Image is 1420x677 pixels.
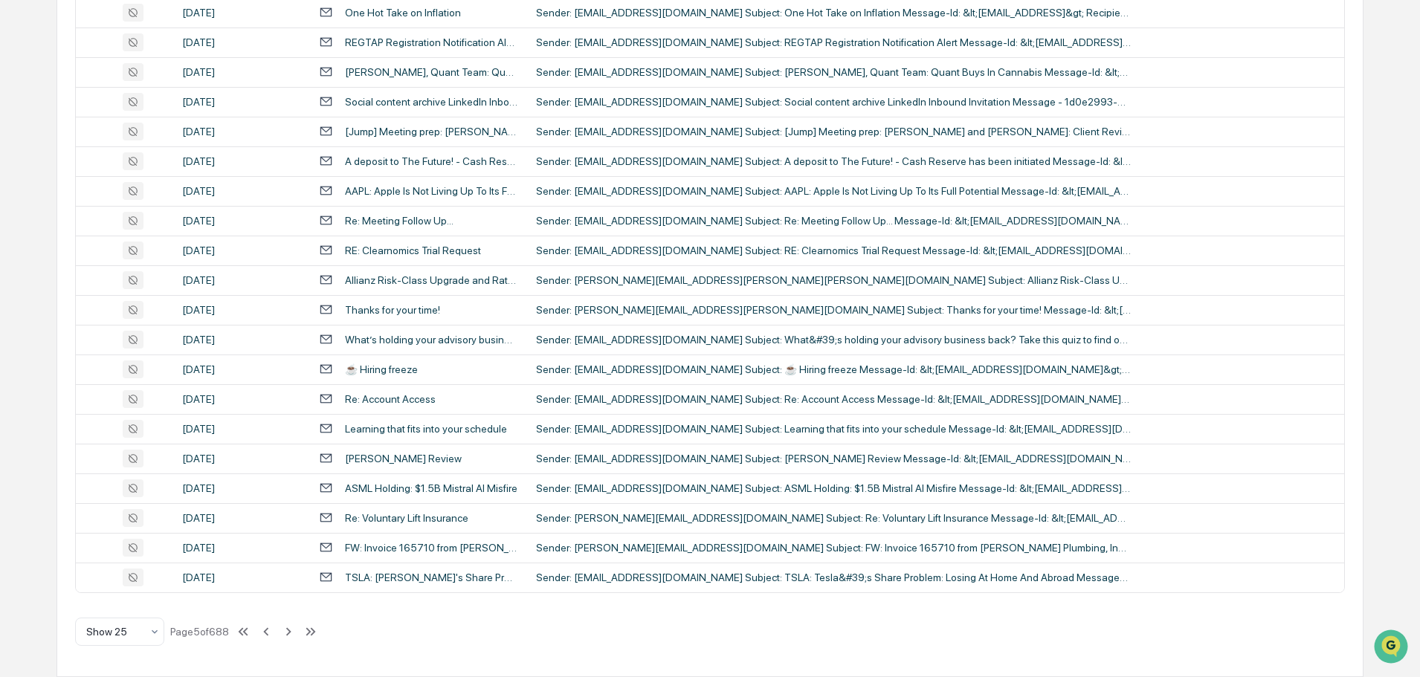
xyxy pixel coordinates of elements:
[345,155,518,167] div: A deposit to The Future! - Cash Reserve has been initiated
[536,185,1131,197] div: Sender: [EMAIL_ADDRESS][DOMAIN_NAME] Subject: AAPL: Apple Is Not Living Up To Its Full Potential ...
[536,66,1131,78] div: Sender: [EMAIL_ADDRESS][DOMAIN_NAME] Subject: [PERSON_NAME], Quant Team: Quant Buys In Cannabis M...
[536,571,1131,583] div: Sender: [EMAIL_ADDRESS][DOMAIN_NAME] Subject: TSLA: Tesla&#39;s Share Problem: Losing At Home And...
[345,244,481,256] div: RE: Clearnomics Trial Request
[345,36,518,48] div: REGTAP Registration Notification Alert
[182,453,301,464] div: [DATE]
[536,482,1131,494] div: Sender: [EMAIL_ADDRESS][DOMAIN_NAME] Subject: ASML Holding: $1.5B Mistral AI Misfire Message-Id: ...
[102,181,190,208] a: 🗄️Attestations
[1372,628,1413,668] iframe: Open customer support
[345,363,418,375] div: ☕ Hiring freeze
[345,274,518,286] div: Allianz Risk-Class Upgrade and Rate Lock Features
[182,126,301,137] div: [DATE]
[182,215,301,227] div: [DATE]
[123,187,184,202] span: Attestations
[182,542,301,554] div: [DATE]
[182,7,301,19] div: [DATE]
[182,363,301,375] div: [DATE]
[345,126,518,137] div: [Jump] Meeting prep: [PERSON_NAME] and [PERSON_NAME]: Client Review ([PERSON_NAME], AIF® CFP® CPFA®)
[536,453,1131,464] div: Sender: [EMAIL_ADDRESS][DOMAIN_NAME] Subject: [PERSON_NAME] Review Message-Id: &lt;[EMAIL_ADDRESS...
[182,304,301,316] div: [DATE]
[345,334,518,346] div: What’s holding your advisory business back? Take this quiz to find out
[345,482,517,494] div: ASML Holding: $1.5B Mistral AI Misfire
[15,189,27,201] div: 🖐️
[182,244,301,256] div: [DATE]
[182,571,301,583] div: [DATE]
[536,274,1131,286] div: Sender: [PERSON_NAME][EMAIL_ADDRESS][PERSON_NAME][PERSON_NAME][DOMAIN_NAME] Subject: Allianz Risk...
[51,114,244,129] div: Start new chat
[170,626,229,638] div: Page 5 of 688
[345,571,518,583] div: TSLA: [PERSON_NAME]'s Share Problem: Losing At Home And Abroad
[536,126,1131,137] div: Sender: [EMAIL_ADDRESS][DOMAIN_NAME] Subject: [Jump] Meeting prep: [PERSON_NAME] and [PERSON_NAME...
[182,423,301,435] div: [DATE]
[182,96,301,108] div: [DATE]
[108,189,120,201] div: 🗄️
[345,185,518,197] div: AAPL: Apple Is Not Living Up To Its Full Potential
[345,215,454,227] div: Re: Meeting Follow Up...
[15,31,271,55] p: How can we help?
[345,66,518,78] div: [PERSON_NAME], Quant Team: Quant Buys In Cannabis
[536,334,1131,346] div: Sender: [EMAIL_ADDRESS][DOMAIN_NAME] Subject: What&#39;s holding your advisory business back? Tak...
[536,7,1131,19] div: Sender: [EMAIL_ADDRESS][DOMAIN_NAME] Subject: One Hot Take on Inflation Message-Id: &lt;[EMAIL_AD...
[536,363,1131,375] div: Sender: [EMAIL_ADDRESS][DOMAIN_NAME] Subject: ☕ Hiring freeze Message-Id: &lt;[EMAIL_ADDRESS][DOM...
[182,512,301,524] div: [DATE]
[148,252,180,263] span: Pylon
[345,304,440,316] div: Thanks for your time!
[345,7,461,19] div: One Hot Take on Inflation
[105,251,180,263] a: Powered byPylon
[536,512,1131,524] div: Sender: [PERSON_NAME][EMAIL_ADDRESS][DOMAIN_NAME] Subject: Re: Voluntary Lift Insurance Message-I...
[15,217,27,229] div: 🔎
[536,36,1131,48] div: Sender: [EMAIL_ADDRESS][DOMAIN_NAME] Subject: REGTAP Registration Notification Alert Message-Id: ...
[9,181,102,208] a: 🖐️Preclearance
[9,210,100,236] a: 🔎Data Lookup
[345,453,462,464] div: [PERSON_NAME] Review
[182,393,301,405] div: [DATE]
[345,96,518,108] div: Social content archive LinkedIn Inbound Invitation Message - 1d0e2993-7ede-52e7-bf89-5e7a92567bec
[536,393,1131,405] div: Sender: [EMAIL_ADDRESS][DOMAIN_NAME] Subject: Re: Account Access Message-Id: &lt;[EMAIL_ADDRESS][...
[182,482,301,494] div: [DATE]
[30,187,96,202] span: Preclearance
[182,185,301,197] div: [DATE]
[182,274,301,286] div: [DATE]
[51,129,188,140] div: We're available if you need us!
[345,512,468,524] div: Re: Voluntary Lift Insurance
[536,96,1131,108] div: Sender: [EMAIL_ADDRESS][DOMAIN_NAME] Subject: Social content archive LinkedIn Inbound Invitation ...
[345,542,518,554] div: FW: Invoice 165710 from [PERSON_NAME] Plumbing, Inc
[536,244,1131,256] div: Sender: [EMAIL_ADDRESS][DOMAIN_NAME] Subject: RE: Clearnomics Trial Request Message-Id: &lt;[EMAI...
[536,215,1131,227] div: Sender: [EMAIL_ADDRESS][DOMAIN_NAME] Subject: Re: Meeting Follow Up... Message-Id: &lt;[EMAIL_ADD...
[536,155,1131,167] div: Sender: [EMAIL_ADDRESS][DOMAIN_NAME] Subject: A deposit to The Future! - Cash Reserve has been in...
[536,542,1131,554] div: Sender: [PERSON_NAME][EMAIL_ADDRESS][DOMAIN_NAME] Subject: FW: Invoice 165710 from [PERSON_NAME] ...
[182,334,301,346] div: [DATE]
[182,36,301,48] div: [DATE]
[536,423,1131,435] div: Sender: [EMAIL_ADDRESS][DOMAIN_NAME] Subject: Learning that fits into your schedule Message-Id: &...
[536,304,1131,316] div: Sender: [PERSON_NAME][EMAIL_ADDRESS][PERSON_NAME][DOMAIN_NAME] Subject: Thanks for your time! Mes...
[253,118,271,136] button: Start new chat
[345,393,436,405] div: Re: Account Access
[345,423,507,435] div: Learning that fits into your schedule
[182,155,301,167] div: [DATE]
[15,114,42,140] img: 1746055101610-c473b297-6a78-478c-a979-82029cc54cd1
[30,216,94,230] span: Data Lookup
[182,66,301,78] div: [DATE]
